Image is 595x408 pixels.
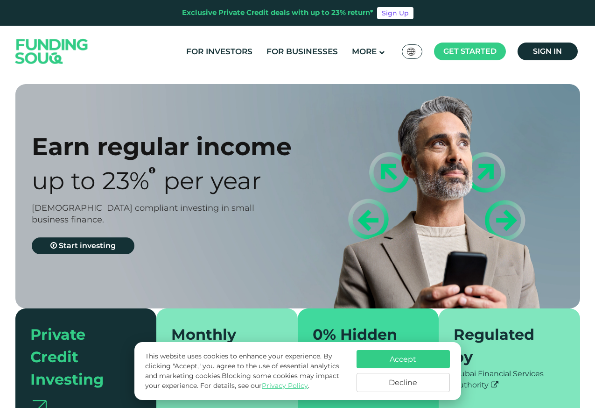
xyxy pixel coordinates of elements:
div: Earn regular income [32,132,314,161]
img: SA Flag [407,48,415,56]
span: Start investing [59,241,116,250]
span: Up to 23% [32,166,149,195]
button: Decline [357,373,450,392]
div: Dubai Financial Services Authority [454,368,565,391]
p: This website uses cookies to enhance your experience. By clicking "Accept," you agree to the use ... [145,351,347,391]
a: Sign in [518,43,578,60]
button: Accept [357,350,450,368]
div: Monthly repayments [171,323,272,368]
div: 0% Hidden Fees [313,323,413,368]
div: Private Credit Investing [30,323,131,391]
img: Logo [6,28,98,75]
div: Regulated by [454,323,554,368]
span: For details, see our . [200,381,309,390]
span: Sign in [533,47,562,56]
span: Blocking some cookies may impact your experience. [145,372,339,390]
span: Per Year [163,166,261,195]
div: Exclusive Private Credit deals with up to 23% return* [182,7,373,18]
a: Sign Up [377,7,413,19]
span: Get started [443,47,497,56]
span: More [352,47,377,56]
a: For Businesses [264,44,340,59]
a: Start investing [32,237,134,254]
span: [DEMOGRAPHIC_DATA] compliant investing in small business finance. [32,203,254,225]
a: For Investors [184,44,255,59]
i: 23% IRR (expected) ~ 15% Net yield (expected) [149,166,155,174]
a: Privacy Policy [262,381,308,390]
